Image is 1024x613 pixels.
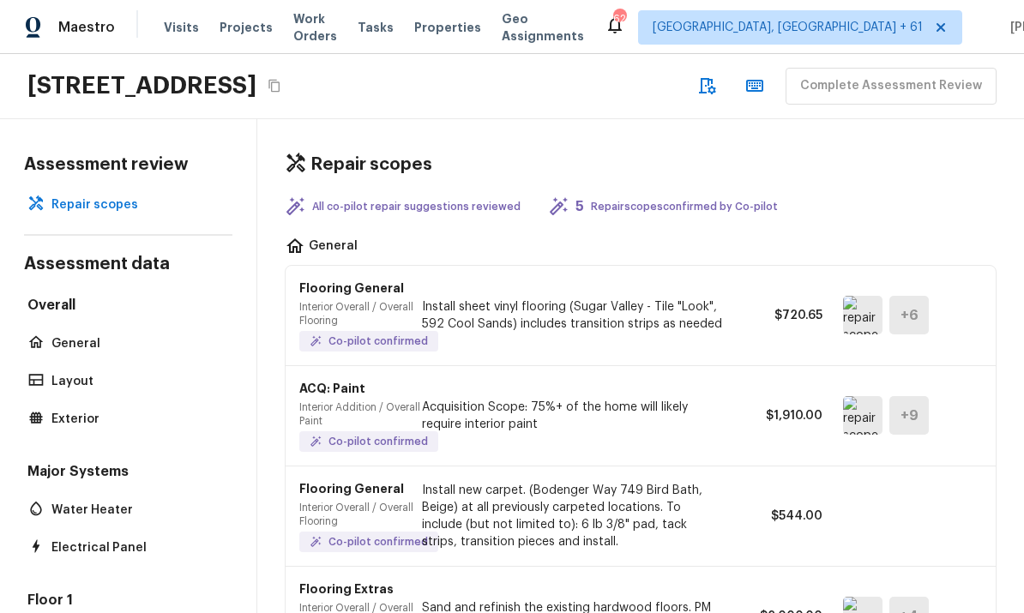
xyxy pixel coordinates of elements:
[422,298,725,333] p: Install sheet vinyl flooring (Sugar Valley - Tile "Look", 592 Cool Sands) includes transition str...
[591,200,778,213] p: Repair scopes confirmed by Co-pilot
[51,196,222,213] p: Repair scopes
[24,462,232,484] h5: Major Systems
[745,307,822,324] p: $720.65
[220,19,273,36] span: Projects
[575,197,584,216] h5: 5
[309,237,358,258] p: General
[312,200,521,213] p: All co-pilot repair suggestions reviewed
[24,153,232,176] h4: Assessment review
[310,153,432,176] h4: Repair scopes
[328,334,428,348] p: Co-pilot confirmed
[328,435,428,448] p: Co-pilot confirmed
[164,19,199,36] span: Visits
[299,501,438,528] p: Interior Overall / Overall Flooring
[58,19,115,36] span: Maestro
[299,279,438,297] p: Flooring General
[358,21,394,33] span: Tasks
[414,19,481,36] span: Properties
[843,396,882,435] img: repair scope asset
[745,407,822,424] p: $1,910.00
[24,253,232,279] h4: Assessment data
[901,306,919,325] h5: + 6
[422,482,725,550] p: Install new carpet. (Bodenger Way 749 Bird Bath, Beige) at all previously carpeted locations. To ...
[653,19,923,36] span: [GEOGRAPHIC_DATA], [GEOGRAPHIC_DATA] + 61
[299,300,438,328] p: Interior Overall / Overall Flooring
[24,296,232,318] h5: Overall
[51,502,222,519] p: Water Heater
[299,580,438,598] p: Flooring Extras
[27,70,256,101] h2: [STREET_ADDRESS]
[843,296,882,334] img: repair scope asset
[51,539,222,556] p: Electrical Panel
[901,406,919,425] h5: + 9
[422,399,725,433] p: Acquisition Scope: 75%+ of the home will likely require interior paint
[613,10,625,27] div: 624
[263,75,286,97] button: Copy Address
[745,508,822,525] p: $544.00
[299,380,438,397] p: ACQ: Paint
[328,535,428,549] p: Co-pilot confirmed
[293,10,337,45] span: Work Orders
[51,373,222,390] p: Layout
[299,400,438,428] p: Interior Addition / Overall Paint
[299,480,438,497] p: Flooring General
[51,411,222,428] p: Exterior
[51,335,222,352] p: General
[502,10,584,45] span: Geo Assignments
[24,591,232,613] h5: Floor 1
